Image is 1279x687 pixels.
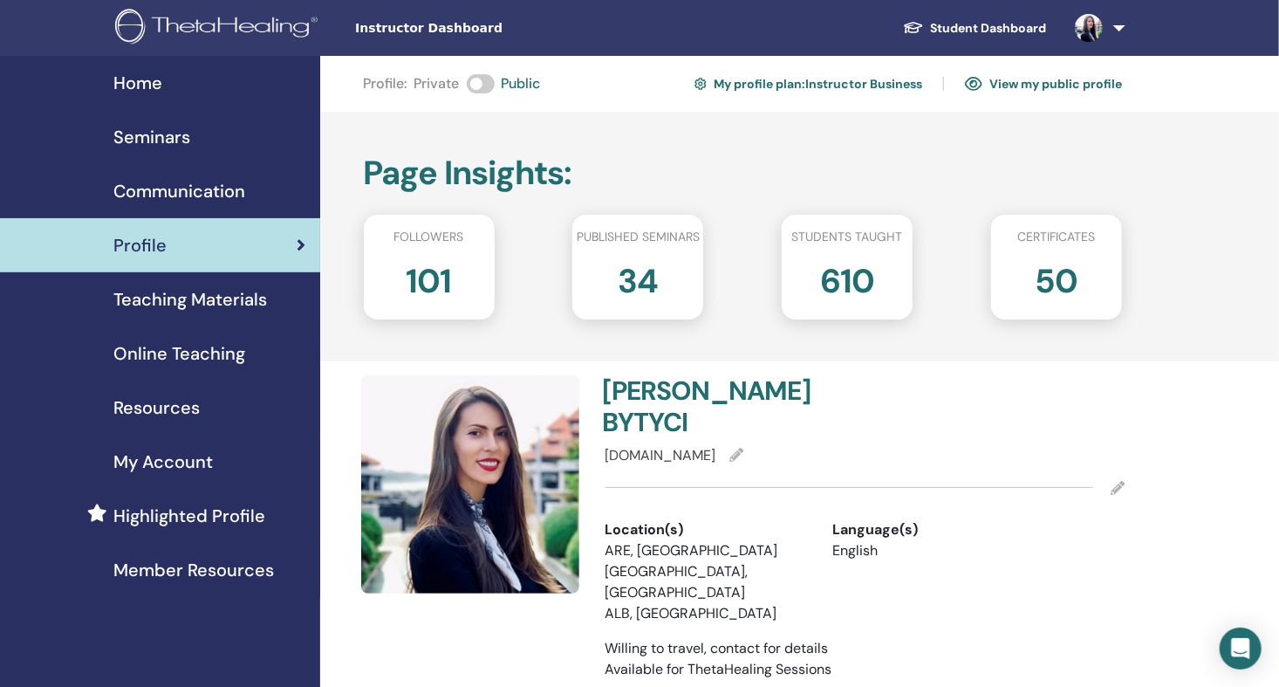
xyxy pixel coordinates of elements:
[113,286,267,313] span: Teaching Materials
[414,73,460,94] span: Private
[113,70,162,96] span: Home
[1035,253,1077,302] h2: 50
[1220,628,1262,670] div: Open Intercom Messenger
[361,375,579,594] img: default.jpg
[113,124,190,150] span: Seminars
[115,9,324,48] img: logo.png
[113,503,265,529] span: Highlighted Profile
[965,70,1122,98] a: View my public profile
[355,19,617,38] span: Instructor Dashboard
[1017,228,1095,246] span: Certificates
[364,154,1123,194] h2: Page Insights :
[605,446,716,464] span: [DOMAIN_NAME]
[113,449,213,475] span: My Account
[889,12,1061,45] a: Student Dashboard
[1075,14,1103,42] img: default.jpg
[832,519,1034,540] div: Language(s)
[820,253,874,302] h2: 610
[502,73,541,94] span: Public
[694,70,922,98] a: My profile plan:Instructor Business
[605,660,832,678] span: Available for ThetaHealing Sessions
[832,540,1034,561] li: English
[113,557,274,583] span: Member Resources
[113,232,167,258] span: Profile
[694,75,707,93] img: cog.svg
[605,519,684,540] span: Location(s)
[113,178,245,204] span: Communication
[605,603,807,624] li: ALB, [GEOGRAPHIC_DATA]
[407,253,452,302] h2: 101
[113,395,200,421] span: Resources
[605,540,807,561] li: ARE, [GEOGRAPHIC_DATA]
[364,73,407,94] span: Profile :
[903,20,924,35] img: graduation-cap-white.svg
[603,375,855,438] h4: [PERSON_NAME] BYTYCI
[605,561,807,603] li: [GEOGRAPHIC_DATA], [GEOGRAPHIC_DATA]
[792,228,903,246] span: Students taught
[577,228,700,246] span: Published seminars
[965,76,982,92] img: eye.svg
[605,639,829,657] span: Willing to travel, contact for details
[394,228,464,246] span: Followers
[618,253,658,302] h2: 34
[113,340,245,367] span: Online Teaching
